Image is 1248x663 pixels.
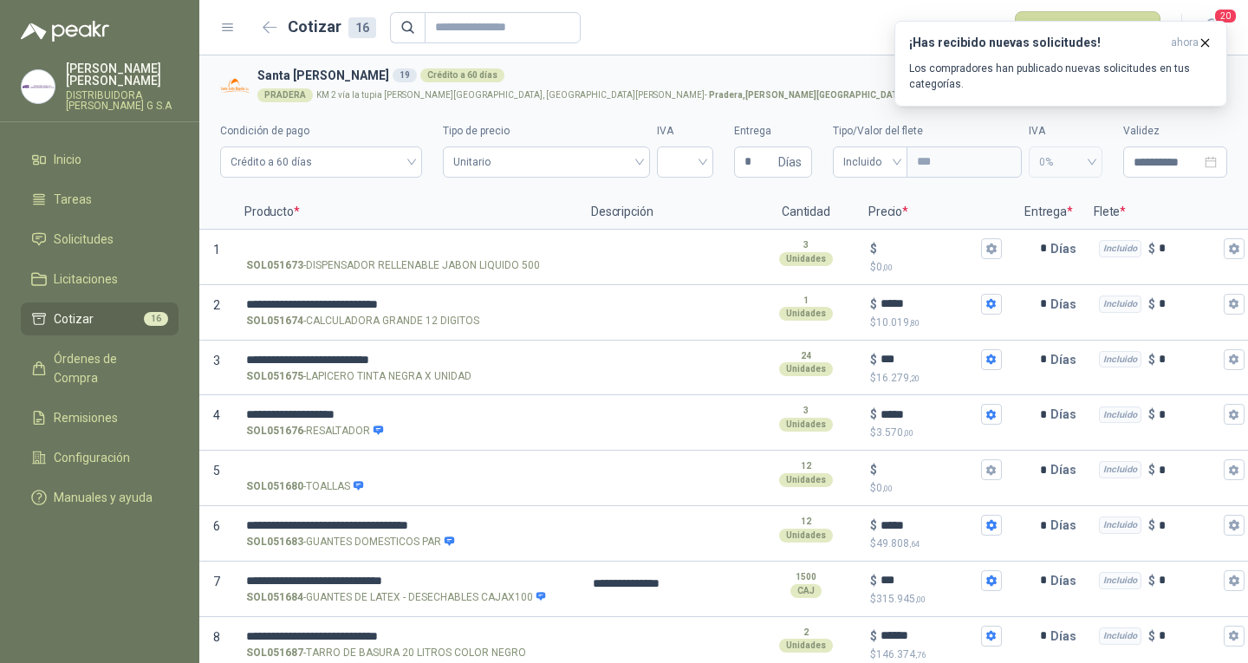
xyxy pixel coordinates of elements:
div: Unidades [779,252,833,266]
input: Incluido $ [1159,464,1220,477]
a: Configuración [21,441,179,474]
span: 1 [213,243,220,257]
span: 5 [213,464,220,478]
div: 16 [348,17,376,38]
p: $ [870,460,877,479]
span: ,00 [882,484,893,493]
label: Tipo/Valor del flete [833,123,1022,140]
div: Incluido [1099,351,1141,368]
input: $$146.374,76 [881,629,978,642]
div: Incluido [1099,240,1141,257]
span: Órdenes de Compra [54,349,162,387]
p: $ [870,315,1002,331]
span: 10.019 [876,316,920,328]
p: Producto [234,195,581,230]
div: Unidades [779,473,833,487]
span: ahora [1171,36,1199,50]
div: Incluido [1099,572,1141,589]
div: Incluido [1099,461,1141,478]
p: 12 [801,459,811,473]
p: $ [870,259,1002,276]
strong: SOL051674 [246,313,303,329]
button: 20 [1196,12,1227,43]
p: $ [870,239,877,258]
a: Cotizar16 [21,302,179,335]
p: - GUANTES DOMESTICOS PAR [246,534,455,550]
input: Incluido $ [1159,408,1220,421]
input: $$0,00 [881,464,978,477]
p: - TARRO DE BASURA 20 LITROS COLOR NEGRO [246,645,526,661]
span: ,64 [909,539,920,549]
span: 16 [144,312,168,326]
button: ¡Has recibido nuevas solicitudes!ahora Los compradores han publicado nuevas solicitudes en tus ca... [894,21,1227,107]
img: Company Logo [22,70,55,103]
p: 24 [801,349,811,363]
div: Unidades [779,307,833,321]
input: SOL051687-TARRO DE BASURA 20 LITROS COLOR NEGRO [246,630,569,643]
p: Días [1050,508,1083,543]
p: 3 [803,238,809,252]
input: $$315.945,00 [881,574,978,587]
p: - RESALTADOR [246,423,384,439]
span: 49.808 [876,537,920,549]
button: $$0,00 [981,459,1002,480]
span: Manuales y ayuda [54,488,153,507]
p: $ [870,370,1002,387]
h2: Cotizar [288,15,376,39]
div: Incluido [1099,296,1141,313]
strong: SOL051684 [246,589,303,606]
p: Días [1050,563,1083,598]
span: ,00 [915,595,926,604]
h3: ¡Has recibido nuevas solicitudes! [909,36,1164,50]
span: 0 [876,261,893,273]
p: $ [870,480,1002,497]
input: Incluido $ [1159,629,1220,642]
input: $$0,00 [881,242,978,255]
strong: SOL051680 [246,478,303,495]
p: $ [870,627,877,646]
input: $$3.570,00 [881,408,978,421]
input: SOL051674-CALCULADORA GRANDE 12 DIGITOS [246,298,569,311]
span: 2 [213,298,220,312]
p: Los compradores han publicado nuevas solicitudes en tus categorías. [909,61,1212,92]
p: 1500 [796,570,816,584]
input: SOL051673-DISPENSADOR RELLENABLE JABON LIQUIDO 500 [246,243,569,256]
div: Unidades [779,639,833,653]
p: $ [1148,350,1155,369]
p: $ [1148,239,1155,258]
p: $ [1148,627,1155,646]
p: $ [870,295,877,314]
input: $$49.808,64 [881,519,978,532]
label: IVA [657,123,713,140]
input: Incluido $ [1159,353,1220,366]
a: Tareas [21,183,179,216]
span: Inicio [54,150,81,169]
p: - DISPENSADOR RELLENABLE JABON LIQUIDO 500 [246,257,540,274]
div: Incluido [1099,627,1141,645]
p: $ [1148,460,1155,479]
div: PRADERA [257,88,313,102]
img: Company Logo [220,71,250,101]
p: - LAPICERO TINTA NEGRA X UNIDAD [246,368,471,385]
p: $ [1148,295,1155,314]
p: $ [870,536,1002,552]
p: - GUANTES DE LATEX - DESECHABLES CAJAX100 [246,589,547,606]
button: Incluido $ [1224,459,1245,480]
p: Descripción [581,195,754,230]
button: $$146.374,76 [981,626,1002,647]
input: SOL051683-GUANTES DOMESTICOS PAR [246,519,569,532]
strong: SOL051687 [246,645,303,661]
p: 2 [803,626,809,640]
p: Días [1050,452,1083,487]
label: Condición de pago [220,123,422,140]
label: IVA [1029,123,1102,140]
div: Unidades [779,529,833,543]
a: Licitaciones [21,263,179,296]
span: Cotizar [54,309,94,328]
p: DISTRIBUIDORA [PERSON_NAME] G S.A [66,90,179,111]
button: $$0,00 [981,238,1002,259]
span: 4 [213,408,220,422]
span: Configuración [54,448,130,467]
a: Solicitudes [21,223,179,256]
button: $$315.945,00 [981,570,1002,591]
